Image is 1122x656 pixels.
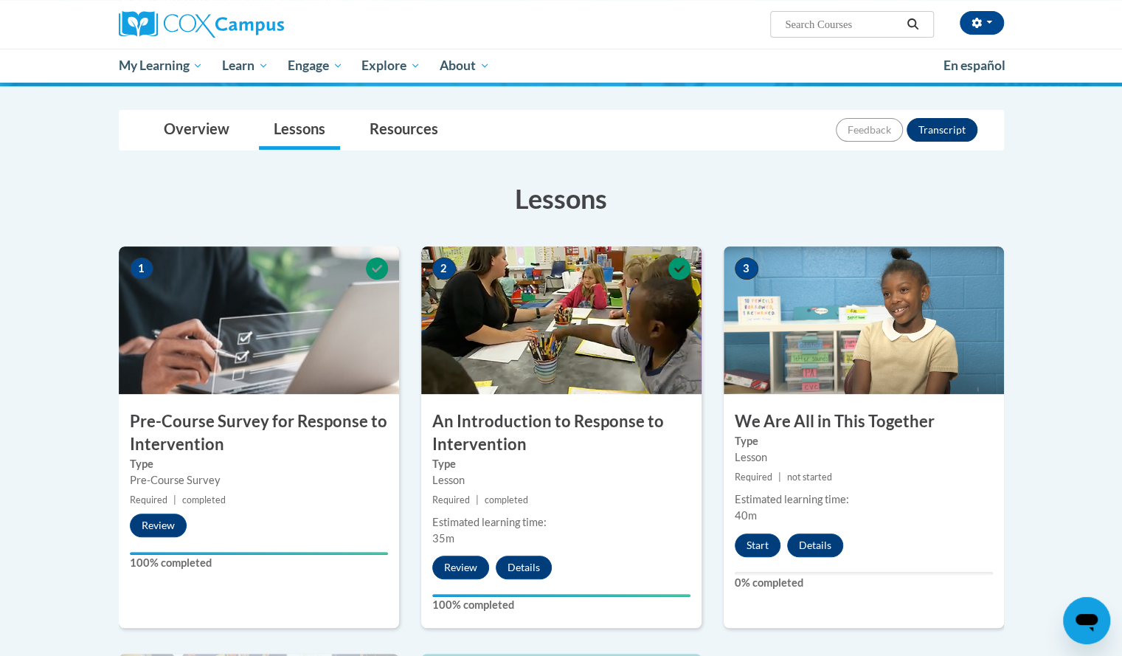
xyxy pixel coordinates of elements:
a: Overview [149,111,244,150]
label: 100% completed [130,555,388,571]
button: Search [901,15,924,33]
div: Your progress [432,594,690,597]
button: Feedback [836,118,903,142]
button: Details [496,556,552,579]
span: not started [787,472,832,483]
input: Search Courses [783,15,901,33]
span: 1 [130,258,153,280]
div: Lesson [735,449,993,466]
label: 0% completed [735,575,993,591]
span: 2 [432,258,456,280]
span: Engage [288,57,343,75]
span: 35m [432,532,454,545]
span: Required [735,472,772,483]
h3: Lessons [119,180,1004,217]
div: Main menu [97,49,1026,83]
a: Cox Campus [119,11,399,38]
h3: We Are All in This Together [724,410,1004,433]
span: Required [130,494,167,505]
span: En español [943,58,1005,73]
span: completed [485,494,528,505]
img: Course Image [119,246,399,394]
span: | [778,472,781,483]
span: Required [432,494,470,505]
span: Learn [222,57,269,75]
div: Estimated learning time: [735,491,993,508]
span: 40m [735,509,757,522]
div: Estimated learning time: [432,514,690,531]
a: Engage [278,49,353,83]
div: Pre-Course Survey [130,472,388,488]
img: Course Image [421,246,702,394]
button: Review [130,514,187,537]
iframe: Button to launch messaging window [1063,597,1110,644]
h3: Pre-Course Survey for Response to Intervention [119,410,399,456]
a: Explore [352,49,430,83]
a: About [430,49,499,83]
h3: An Introduction to Response to Intervention [421,410,702,456]
div: Your progress [130,552,388,555]
span: | [476,494,479,505]
span: completed [182,494,226,505]
label: Type [130,456,388,472]
label: Type [432,456,690,472]
span: About [440,57,490,75]
span: My Learning [118,57,203,75]
a: Resources [355,111,453,150]
span: 3 [735,258,758,280]
img: Course Image [724,246,1004,394]
img: Cox Campus [119,11,284,38]
a: My Learning [109,49,213,83]
label: 100% completed [432,597,690,613]
div: Lesson [432,472,690,488]
button: Start [735,534,780,557]
a: En español [934,50,1015,81]
span: | [173,494,176,505]
button: Transcript [907,118,977,142]
a: Lessons [259,111,340,150]
span: Explore [361,57,420,75]
button: Details [787,534,843,557]
button: Review [432,556,489,579]
button: Account Settings [960,11,1004,35]
label: Type [735,433,993,449]
a: Learn [212,49,278,83]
